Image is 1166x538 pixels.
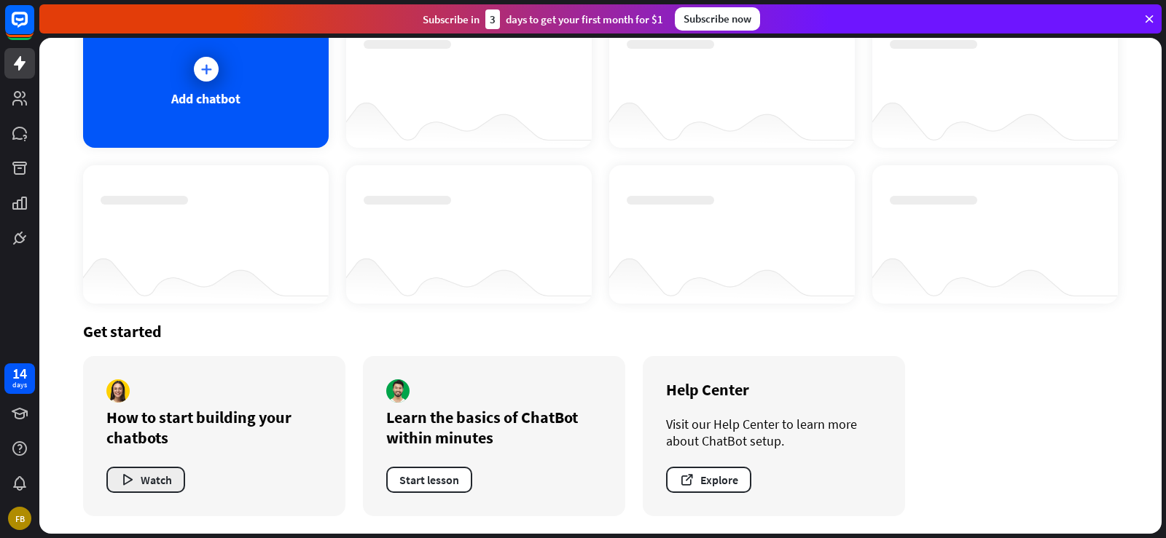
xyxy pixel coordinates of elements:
div: Help Center [666,379,882,400]
div: Learn the basics of ChatBot within minutes [386,407,602,448]
button: Start lesson [386,467,472,493]
div: FB [8,507,31,530]
button: Open LiveChat chat widget [12,6,55,50]
div: Subscribe now [675,7,760,31]
div: Get started [83,321,1118,341]
div: How to start building your chatbots [106,407,322,448]
button: Watch [106,467,185,493]
div: 14 [12,367,27,380]
a: 14 days [4,363,35,394]
div: days [12,380,27,390]
div: Visit our Help Center to learn more about ChatBot setup. [666,416,882,449]
div: Add chatbot [171,90,240,107]
div: 3 [485,9,500,29]
img: author [386,379,410,403]
img: author [106,379,130,403]
div: Subscribe in days to get your first month for $1 [423,9,663,29]
button: Explore [666,467,751,493]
